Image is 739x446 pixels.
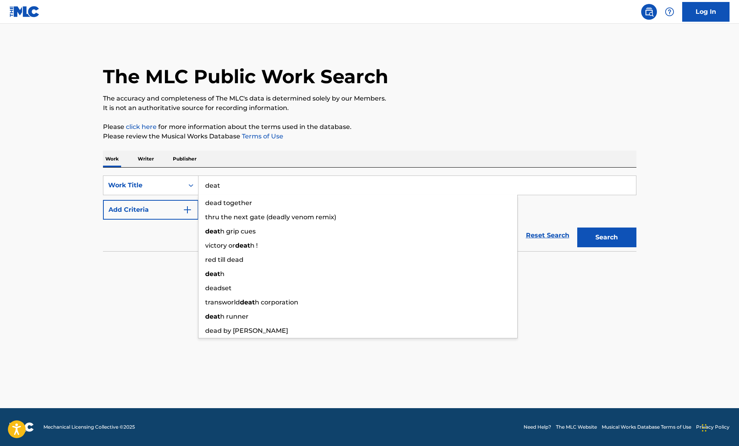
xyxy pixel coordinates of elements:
a: Need Help? [524,424,551,431]
img: logo [9,422,34,432]
p: Writer [135,151,156,167]
span: thru the next gate (deadly venom remix) [205,213,336,221]
p: Publisher [170,151,199,167]
a: Reset Search [522,227,573,244]
h1: The MLC Public Work Search [103,65,388,88]
button: Search [577,228,636,247]
span: deadset [205,284,232,292]
a: Terms of Use [240,132,283,140]
div: Help [662,4,677,20]
a: Public Search [641,4,657,20]
strong: deat [235,242,250,249]
span: transworld [205,299,240,306]
a: Musical Works Database Terms of Use [602,424,691,431]
p: Please review the Musical Works Database [103,132,636,141]
div: Work Title [108,181,179,190]
strong: deat [240,299,255,306]
img: help [665,7,674,17]
p: Please for more information about the terms used in the database. [103,122,636,132]
span: h runner [220,313,249,320]
img: search [644,7,654,17]
span: h corporation [255,299,298,306]
strong: deat [205,270,220,278]
span: h grip cues [220,228,256,235]
img: MLC Logo [9,6,40,17]
strong: deat [205,313,220,320]
iframe: Chat Widget [700,408,739,446]
a: Privacy Policy [696,424,730,431]
a: click here [126,123,157,131]
span: victory or [205,242,235,249]
span: dead together [205,199,252,207]
span: dead by [PERSON_NAME] [205,327,288,334]
img: 9d2ae6d4665cec9f34b9.svg [183,205,192,215]
strong: deat [205,228,220,235]
div: Drag [702,416,707,440]
form: Search Form [103,175,636,251]
span: h ! [250,242,258,249]
span: Mechanical Licensing Collective © 2025 [43,424,135,431]
span: h [220,270,225,278]
span: red till dead [205,256,243,263]
p: Work [103,151,121,167]
a: Log In [682,2,730,22]
button: Add Criteria [103,200,198,220]
p: The accuracy and completeness of The MLC's data is determined solely by our Members. [103,94,636,103]
p: It is not an authoritative source for recording information. [103,103,636,113]
a: The MLC Website [556,424,597,431]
